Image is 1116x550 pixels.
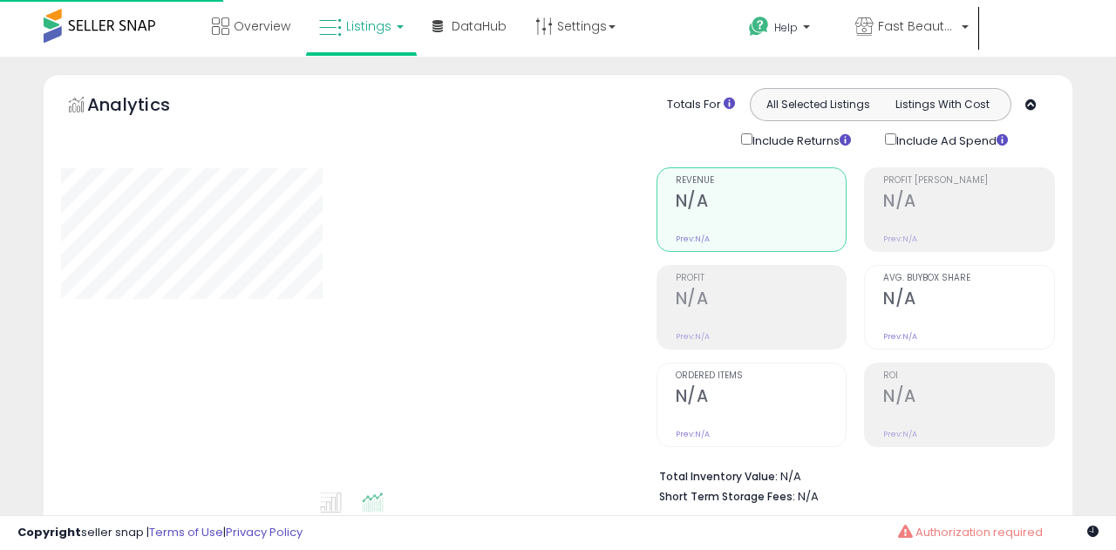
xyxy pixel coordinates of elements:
small: Prev: N/A [883,429,917,439]
small: Prev: N/A [676,234,710,244]
span: Fast Beauty ([GEOGRAPHIC_DATA]) [878,17,956,35]
h2: N/A [883,386,1054,410]
h2: N/A [883,191,1054,214]
small: Prev: N/A [883,234,917,244]
b: Short Term Storage Fees: [659,489,795,504]
a: Help [735,3,840,57]
span: Ordered Items [676,371,847,381]
div: Include Ad Spend [872,130,1036,150]
strong: Copyright [17,524,81,540]
span: Profit [676,274,847,283]
h2: N/A [676,191,847,214]
i: Get Help [748,16,770,37]
small: Prev: N/A [883,331,917,342]
span: ROI [883,371,1054,381]
span: Avg. Buybox Share [883,274,1054,283]
li: N/A [659,465,1043,485]
div: Totals For [667,97,735,113]
small: Prev: N/A [676,429,710,439]
a: Terms of Use [149,524,223,540]
span: Listings [346,17,391,35]
div: Include Returns [728,130,872,150]
span: N/A [798,488,819,505]
div: seller snap | | [17,525,303,541]
b: Total Inventory Value: [659,469,778,484]
button: All Selected Listings [755,93,881,116]
span: Help [774,20,798,35]
span: Profit [PERSON_NAME] [883,176,1054,186]
small: Prev: N/A [676,331,710,342]
a: Privacy Policy [226,524,303,540]
h5: Analytics [87,92,204,121]
h2: N/A [883,289,1054,312]
h2: N/A [676,386,847,410]
button: Listings With Cost [880,93,1005,116]
span: Revenue [676,176,847,186]
span: Overview [234,17,290,35]
h2: N/A [676,289,847,312]
span: DataHub [452,17,507,35]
